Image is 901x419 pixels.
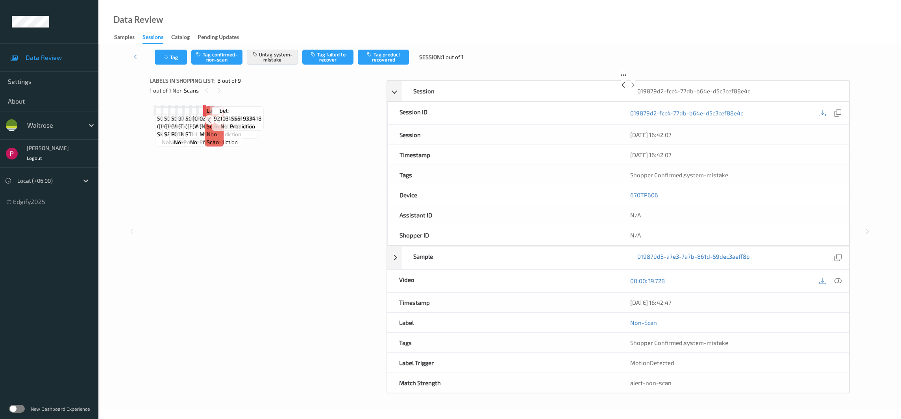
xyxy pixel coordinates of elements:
span: , [630,171,728,178]
div: Sample [401,247,625,269]
div: 1 out of 1 Non Scans [150,85,381,95]
a: 670TP606 [630,191,658,198]
a: 019879d2-fcc4-77db-b64e-d5c3cef88e4c [630,109,743,117]
span: Shopper Confirmed [630,339,683,346]
div: Catalog [171,33,190,43]
div: Shopper ID [388,225,618,245]
a: Non-Scan [630,319,657,326]
span: Labels in shopping list: [150,77,215,85]
div: N/A [618,205,849,225]
div: Session019879d2-fcc4-77db-b64e-d5c3cef88e4c [387,81,849,101]
div: Tags [388,165,618,185]
div: Timestamp [388,145,618,165]
div: Label Trigger [387,353,618,373]
span: Label: 5000169604199 (WR CRISPY POTATO SLI) [171,107,211,138]
span: Label: 9210315551933418 [214,107,262,122]
div: 019879d2-fcc4-77db-b64e-d5c3cef88e4c [625,81,849,101]
div: Video [387,270,618,292]
span: no-prediction [190,138,225,146]
span: Label: 0225853004566 (NO1 HDCK LOIN MSC) [200,107,241,138]
div: alert-non-scan [630,379,837,387]
div: Label [387,313,618,332]
span: non-scan [207,130,222,146]
span: 1 out of 1 [442,53,464,61]
div: Timestamp [387,293,618,312]
div: [DATE] 16:42:07 [630,151,837,159]
a: 00:00:39.728 [630,277,665,285]
div: Device [388,185,618,205]
div: Session ID [388,102,618,124]
div: N/A [618,225,849,245]
div: Session [401,81,625,101]
div: Match Strength [387,373,618,393]
span: system-mistake [684,339,728,346]
span: Label: 9772044733121 (TV CHOICE) [178,107,217,130]
span: Label: 5000169015292 ([PERSON_NAME] SKIMMED MILK) [157,107,201,138]
div: Sessions [142,33,163,44]
a: Samples [114,32,142,43]
button: Tag product recovered [358,50,409,65]
span: Label: 5000169015308 ([PERSON_NAME] SEMI SKIMMED) [164,107,208,138]
div: Tags [387,333,618,352]
span: no-prediction [181,130,215,138]
div: [DATE] 16:42:47 [630,298,837,306]
div: [DATE] 16:42:07 [630,131,837,139]
div: MotionDetected [618,353,849,373]
button: Tag failed to recover [302,50,353,65]
span: Label: 5000169009352 ([PERSON_NAME] STILL WATER) [185,107,229,138]
button: Tag confirmed-non-scan [191,50,242,65]
a: Catalog [171,32,198,43]
div: Session [388,125,618,145]
span: Session: [419,53,442,61]
span: Label: [CREDIT_CARD_NUMBER] (WR ORANGE JUICE BITS) [192,107,255,130]
a: Pending Updates [198,32,247,43]
div: Data Review [113,16,163,24]
button: Untag system-mistake [247,50,298,65]
div: Samples [114,33,135,43]
a: 019879d3-a7e3-7a7b-861d-59dec3aeff8b [637,252,750,263]
button: Tag [155,50,187,65]
span: no-prediction [174,138,209,146]
span: system-mistake [684,171,728,178]
span: no-prediction [203,138,238,146]
span: 8 out of 9 [217,77,241,85]
span: , [630,339,728,346]
span: Shopper Confirmed [630,171,683,178]
span: Label: Non-Scan [207,107,222,130]
span: no-prediction [220,122,255,130]
div: Assistant ID [388,205,618,225]
a: Sessions [142,32,171,44]
div: Sample019879d3-a7e3-7a7b-861d-59dec3aeff8b [387,246,849,269]
div: Pending Updates [198,33,239,43]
